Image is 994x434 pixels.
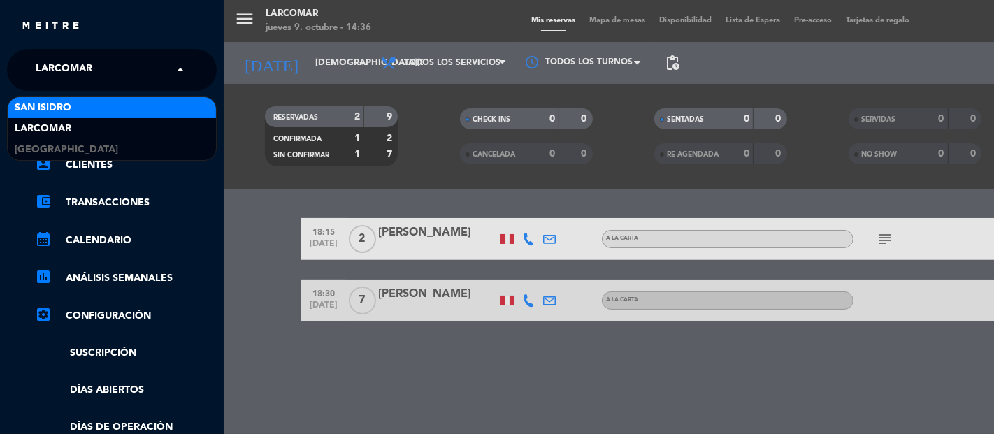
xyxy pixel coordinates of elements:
[21,21,80,31] img: MEITRE
[35,308,217,324] a: Configuración
[15,100,71,116] span: San Isidro
[35,382,217,398] a: Días abiertos
[35,157,217,173] a: account_boxClientes
[35,231,52,247] i: calendar_month
[35,155,52,172] i: account_box
[35,270,217,287] a: assessmentANÁLISIS SEMANALES
[35,268,52,285] i: assessment
[35,194,217,211] a: account_balance_walletTransacciones
[35,232,217,249] a: calendar_monthCalendario
[35,306,52,323] i: settings_applications
[35,193,52,210] i: account_balance_wallet
[35,345,217,361] a: Suscripción
[36,55,92,85] span: Larcomar
[15,121,71,137] span: Larcomar
[15,142,118,158] span: [GEOGRAPHIC_DATA]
